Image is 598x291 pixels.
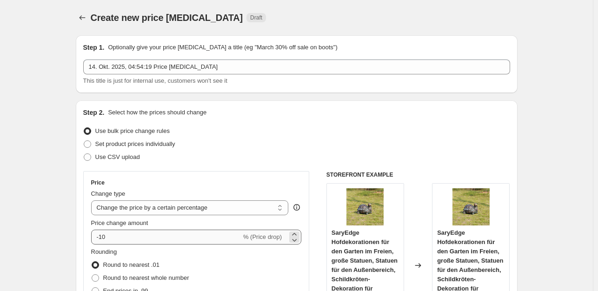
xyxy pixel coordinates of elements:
span: Use CSV upload [95,153,140,160]
div: help [292,203,301,212]
p: Optionally give your price [MEDICAL_DATA] a title (eg "March 30% off sale on boots") [108,43,337,52]
input: 30% off holiday sale [83,60,510,74]
button: Price change jobs [76,11,89,24]
h2: Step 1. [83,43,105,52]
input: -15 [91,230,241,245]
span: Change type [91,190,126,197]
img: 51rMw9_qV_L_80x.jpg [452,188,490,225]
p: Select how the prices should change [108,108,206,117]
span: Rounding [91,248,117,255]
span: Price change amount [91,219,148,226]
img: 51rMw9_qV_L_80x.jpg [346,188,384,225]
span: Create new price [MEDICAL_DATA] [91,13,243,23]
span: Round to nearest .01 [103,261,159,268]
span: Use bulk price change rules [95,127,170,134]
span: Draft [250,14,262,21]
span: This title is just for internal use, customers won't see it [83,77,227,84]
h6: STOREFRONT EXAMPLE [326,171,510,179]
span: Set product prices individually [95,140,175,147]
span: Round to nearest whole number [103,274,189,281]
h2: Step 2. [83,108,105,117]
h3: Price [91,179,105,186]
span: % (Price drop) [243,233,282,240]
